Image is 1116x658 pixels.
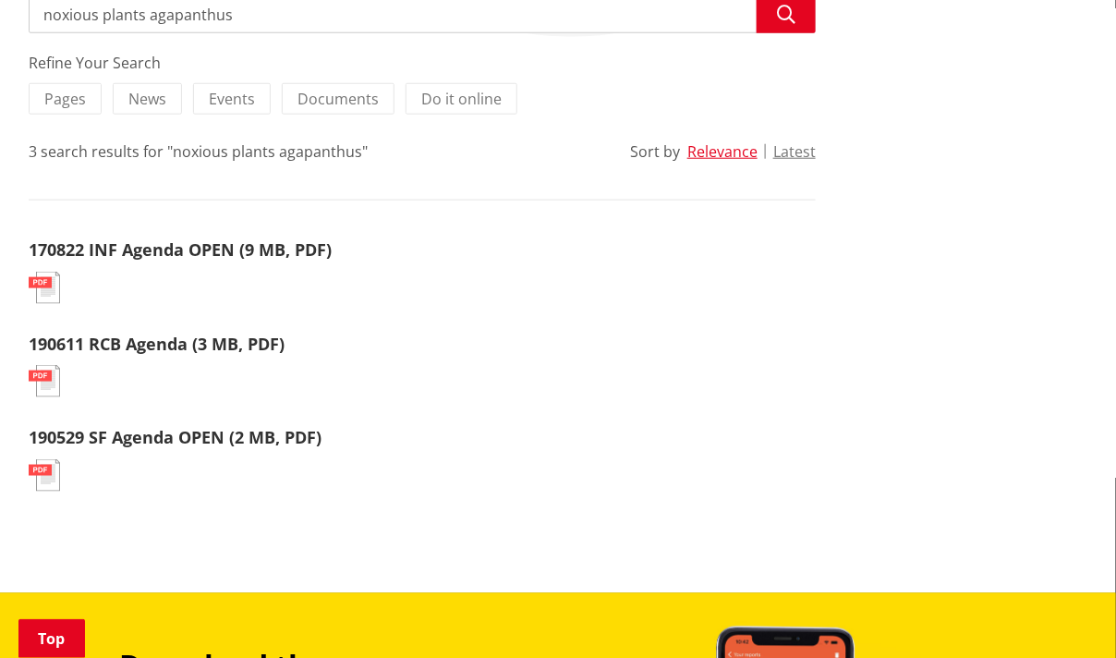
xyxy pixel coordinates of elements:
[29,140,368,163] div: 3 search results for "noxious plants agapanthus"
[209,89,255,109] span: Events
[44,89,86,109] span: Pages
[18,619,85,658] a: Top
[687,143,758,160] button: Relevance
[29,333,285,355] a: 190611 RCB Agenda (3 MB, PDF)
[29,365,60,397] img: document-pdf.svg
[29,52,816,74] div: Refine Your Search
[297,89,379,109] span: Documents
[128,89,166,109] span: News
[630,140,680,163] div: Sort by
[421,89,502,109] span: Do it online
[29,272,60,304] img: document-pdf.svg
[1031,580,1098,647] iframe: Messenger Launcher
[29,238,332,261] a: 170822 INF Agenda OPEN (9 MB, PDF)
[29,459,60,492] img: document-pdf.svg
[29,426,321,448] a: 190529 SF Agenda OPEN (2 MB, PDF)
[773,143,816,160] button: Latest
